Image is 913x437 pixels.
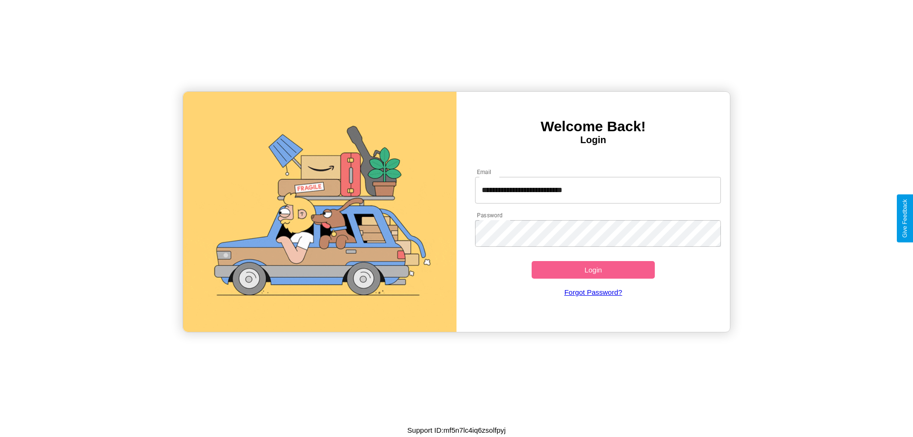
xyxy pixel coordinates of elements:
a: Forgot Password? [470,279,717,306]
label: Password [477,211,502,219]
img: gif [183,92,456,332]
button: Login [532,261,655,279]
div: Give Feedback [902,199,908,238]
h3: Welcome Back! [456,118,730,135]
h4: Login [456,135,730,146]
p: Support ID: mf5n7lc4iq6zsolfpyj [408,424,506,437]
label: Email [477,168,492,176]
